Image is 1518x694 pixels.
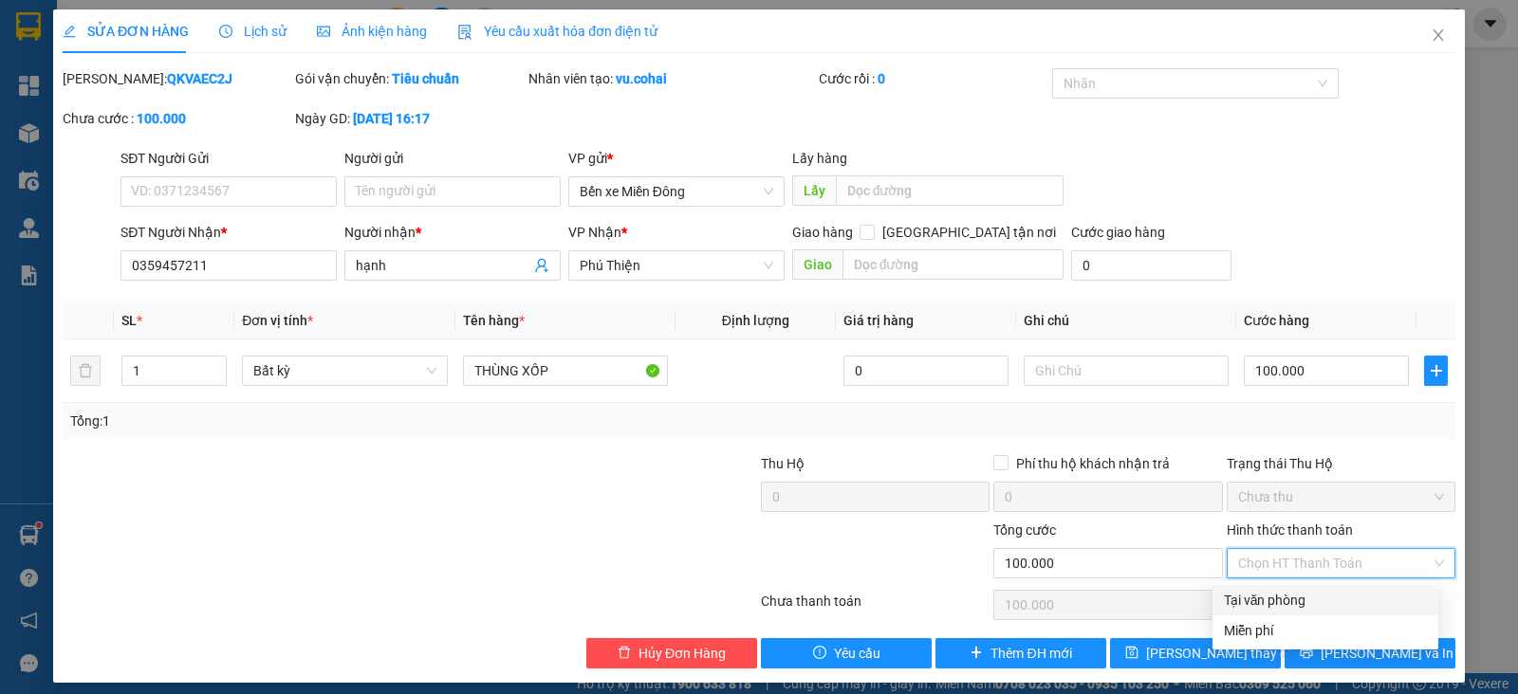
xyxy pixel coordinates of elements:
[137,111,186,126] b: 100.000
[1227,453,1455,474] div: Trạng thái Thu Hộ
[1110,638,1281,668] button: save[PERSON_NAME] thay đổi
[392,71,459,86] b: Tiêu chuẩn
[792,225,853,240] span: Giao hàng
[295,68,524,89] div: Gói vận chuyển:
[1285,638,1455,668] button: printer[PERSON_NAME] và In
[463,356,668,386] input: VD: Bàn, Ghế
[580,177,773,206] span: Bến xe Miền Đông
[170,51,239,65] span: [DATE] 16:18
[836,175,1064,206] input: Dọc đường
[170,103,331,126] span: Bến xe Miền Đông
[242,313,313,328] span: Đơn vị tính
[9,59,107,88] h2: WX18SHCY
[1300,646,1313,661] span: printer
[353,111,430,126] b: [DATE] 16:17
[568,148,785,169] div: VP gửi
[121,313,137,328] span: SL
[935,638,1106,668] button: plusThêm ĐH mới
[70,356,101,386] button: delete
[344,148,561,169] div: Người gửi
[170,131,232,164] span: KIEN
[761,456,805,471] span: Thu Hộ
[63,25,76,38] span: edit
[63,108,291,129] div: Chưa cước :
[534,258,549,273] span: user-add
[792,249,842,280] span: Giao
[1224,590,1427,611] div: Tại văn phòng
[568,225,621,240] span: VP Nhận
[167,71,232,86] b: QKVAEC2J
[819,68,1047,89] div: Cước rồi :
[1321,643,1453,664] span: [PERSON_NAME] và In
[761,638,932,668] button: exclamation-circleYêu cầu
[1024,356,1229,386] input: Ghi Chú
[317,25,330,38] span: picture
[63,24,189,39] span: SỬA ĐƠN HÀNG
[759,591,991,624] div: Chưa thanh toán
[120,222,337,243] div: SĐT Người Nhận
[1125,646,1138,661] span: save
[1227,522,1353,538] label: Hình thức thanh toán
[457,25,472,40] img: icon
[993,522,1056,538] span: Tổng cước
[1071,250,1231,281] input: Cước giao hàng
[1238,483,1444,511] span: Chưa thu
[586,638,757,668] button: deleteHủy Đơn Hàng
[170,72,206,95] span: Gửi:
[792,175,836,206] span: Lấy
[70,411,587,431] div: Tổng: 1
[63,68,291,89] div: [PERSON_NAME]:
[528,68,816,89] div: Nhân viên tạo:
[1224,620,1427,641] div: Miễn phí
[1431,27,1446,43] span: close
[878,71,885,86] b: 0
[317,24,427,39] span: Ảnh kiện hàng
[792,151,847,166] span: Lấy hàng
[1071,225,1165,240] label: Cước giao hàng
[875,222,1064,243] span: [GEOGRAPHIC_DATA] tận nơi
[219,24,287,39] span: Lịch sử
[639,643,726,664] span: Hủy Đơn Hàng
[842,249,1064,280] input: Dọc đường
[990,643,1071,664] span: Thêm ĐH mới
[463,313,525,328] span: Tên hàng
[48,13,127,42] b: Cô Hai
[616,71,667,86] b: vu.cohai
[219,25,232,38] span: clock-circle
[253,356,435,385] span: Bất kỳ
[1425,363,1447,378] span: plus
[618,646,631,661] span: delete
[1016,302,1236,339] th: Ghi chú
[1424,356,1448,386] button: plus
[344,222,561,243] div: Người nhận
[813,646,826,661] span: exclamation-circle
[970,646,983,661] span: plus
[1244,313,1309,328] span: Cước hàng
[834,643,880,664] span: Yêu cầu
[1412,9,1465,63] button: Close
[722,313,789,328] span: Định lượng
[580,251,773,280] span: Phú Thiện
[1009,453,1177,474] span: Phí thu hộ khách nhận trả
[295,108,524,129] div: Ngày GD:
[1238,549,1444,577] span: Chọn HT Thanh Toán
[120,148,337,169] div: SĐT Người Gửi
[1146,643,1298,664] span: [PERSON_NAME] thay đổi
[457,24,657,39] span: Yêu cầu xuất hóa đơn điện tử
[843,313,914,328] span: Giá trị hàng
